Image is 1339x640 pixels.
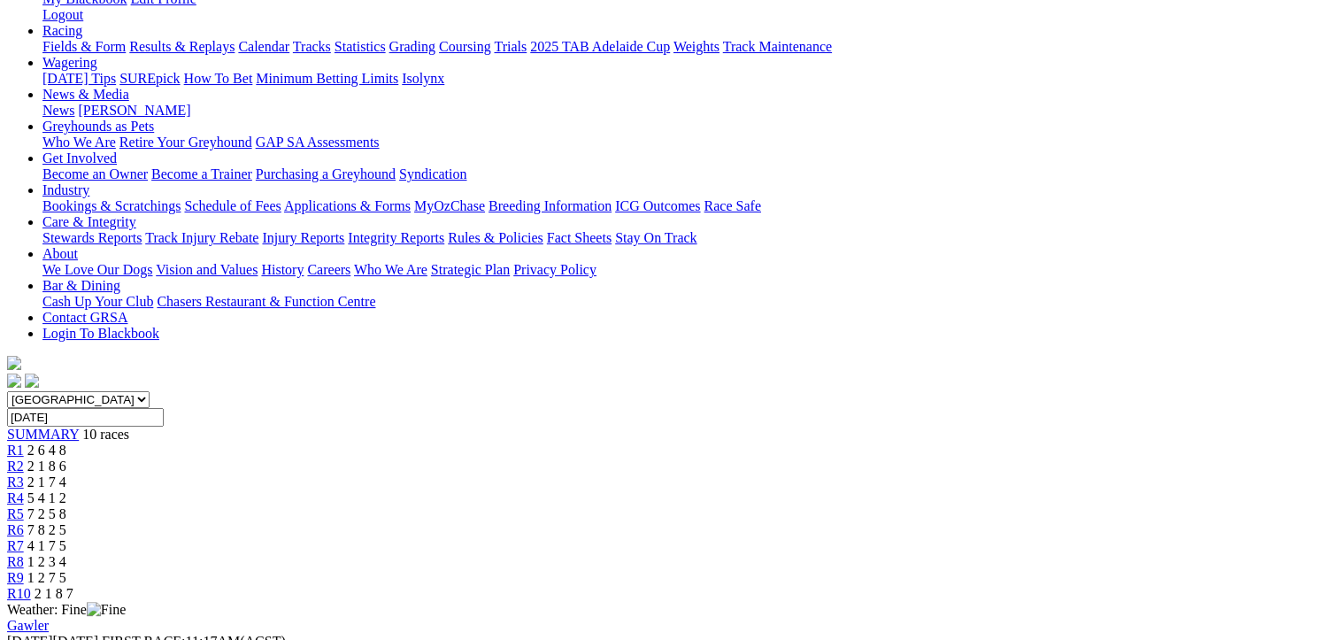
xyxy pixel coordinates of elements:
img: Fine [87,602,126,618]
a: R6 [7,522,24,537]
span: 1 2 3 4 [27,554,66,569]
a: Coursing [439,39,491,54]
a: Track Injury Rebate [145,230,258,245]
a: Schedule of Fees [184,198,281,213]
a: Wagering [42,55,97,70]
span: 2 1 8 7 [35,586,73,601]
a: Results & Replays [129,39,235,54]
a: Injury Reports [262,230,344,245]
a: Tracks [293,39,331,54]
a: Stewards Reports [42,230,142,245]
a: Careers [307,262,350,277]
div: News & Media [42,103,1332,119]
input: Select date [7,408,164,427]
span: 7 8 2 5 [27,522,66,537]
img: logo-grsa-white.png [7,356,21,370]
a: About [42,246,78,261]
a: R8 [7,554,24,569]
a: Calendar [238,39,289,54]
a: History [261,262,304,277]
a: Stay On Track [615,230,696,245]
a: Track Maintenance [723,39,832,54]
a: Racing [42,23,82,38]
a: Trials [494,39,527,54]
a: Greyhounds as Pets [42,119,154,134]
a: Weights [673,39,720,54]
a: Care & Integrity [42,214,136,229]
a: Chasers Restaurant & Function Centre [157,294,375,309]
a: We Love Our Dogs [42,262,152,277]
a: How To Bet [184,71,253,86]
a: Applications & Forms [284,198,411,213]
a: MyOzChase [414,198,485,213]
span: 2 6 4 8 [27,443,66,458]
a: Minimum Betting Limits [256,71,398,86]
a: Rules & Policies [448,230,543,245]
a: R7 [7,538,24,553]
a: R4 [7,490,24,505]
a: R9 [7,570,24,585]
a: SUMMARY [7,427,79,442]
a: Fact Sheets [547,230,612,245]
a: Get Involved [42,150,117,166]
span: 2 1 8 6 [27,459,66,474]
a: Isolynx [402,71,444,86]
div: About [42,262,1332,278]
a: Logout [42,7,83,22]
span: 10 races [82,427,129,442]
a: Become an Owner [42,166,148,181]
a: Fields & Form [42,39,126,54]
img: facebook.svg [7,374,21,388]
a: R2 [7,459,24,474]
span: Weather: Fine [7,602,126,617]
span: 2 1 7 4 [27,474,66,490]
span: 7 2 5 8 [27,506,66,521]
a: Vision and Values [156,262,258,277]
a: [PERSON_NAME] [78,103,190,118]
a: Who We Are [42,135,116,150]
span: 1 2 7 5 [27,570,66,585]
a: SUREpick [119,71,180,86]
a: Breeding Information [489,198,612,213]
a: Integrity Reports [348,230,444,245]
a: Race Safe [704,198,760,213]
a: Cash Up Your Club [42,294,153,309]
div: Greyhounds as Pets [42,135,1332,150]
span: 5 4 1 2 [27,490,66,505]
a: Purchasing a Greyhound [256,166,396,181]
div: Bar & Dining [42,294,1332,310]
a: 2025 TAB Adelaide Cup [530,39,670,54]
div: Industry [42,198,1332,214]
a: Privacy Policy [513,262,596,277]
a: R1 [7,443,24,458]
a: Retire Your Greyhound [119,135,252,150]
a: Strategic Plan [431,262,510,277]
a: R5 [7,506,24,521]
a: News [42,103,74,118]
div: Care & Integrity [42,230,1332,246]
div: Get Involved [42,166,1332,182]
a: Bar & Dining [42,278,120,293]
a: GAP SA Assessments [256,135,380,150]
a: Bookings & Scratchings [42,198,181,213]
a: Contact GRSA [42,310,127,325]
a: News & Media [42,87,129,102]
span: 4 1 7 5 [27,538,66,553]
a: Login To Blackbook [42,326,159,341]
a: Who We Are [354,262,427,277]
a: Industry [42,182,89,197]
a: R10 [7,586,31,601]
a: Syndication [399,166,466,181]
a: ICG Outcomes [615,198,700,213]
div: Racing [42,39,1332,55]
